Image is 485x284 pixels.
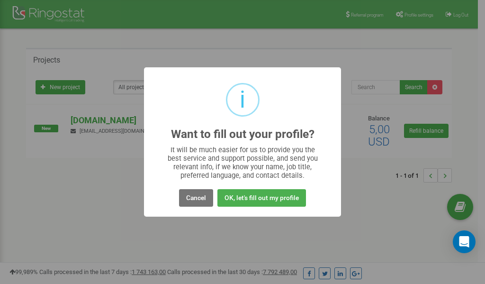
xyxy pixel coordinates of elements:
[179,189,213,207] button: Cancel
[163,146,323,180] div: It will be much easier for us to provide you the best service and support possible, and send you ...
[240,84,245,115] div: i
[217,189,306,207] button: OK, let's fill out my profile
[171,128,314,141] h2: Want to fill out your profile?
[453,230,476,253] div: Open Intercom Messenger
